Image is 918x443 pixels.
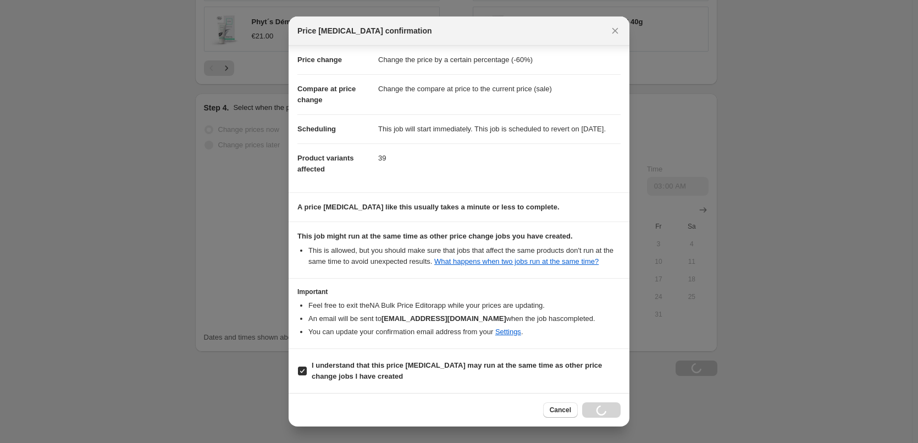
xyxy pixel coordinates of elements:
a: Settings [495,328,521,336]
b: This job might run at the same time as other price change jobs you have created. [297,232,573,240]
dd: Change the compare at price to the current price (sale) [378,74,621,103]
span: Compare at price change [297,85,356,104]
li: Feel free to exit the NA Bulk Price Editor app while your prices are updating. [308,300,621,311]
li: You can update your confirmation email address from your . [308,326,621,337]
dd: Change the price by a certain percentage (-60%) [378,46,621,74]
span: Price [MEDICAL_DATA] confirmation [297,25,432,36]
b: A price [MEDICAL_DATA] like this usually takes a minute or less to complete. [297,203,560,211]
span: Cancel [550,406,571,414]
dd: This job will start immediately. This job is scheduled to revert on [DATE]. [378,114,621,143]
span: Price change [297,56,342,64]
li: An email will be sent to when the job has completed . [308,313,621,324]
button: Cancel [543,402,578,418]
b: I understand that this price [MEDICAL_DATA] may run at the same time as other price change jobs I... [312,361,602,380]
span: Product variants affected [297,154,354,173]
h3: Important [297,287,621,296]
dd: 39 [378,143,621,173]
a: What happens when two jobs run at the same time? [434,257,599,265]
b: [EMAIL_ADDRESS][DOMAIN_NAME] [381,314,506,323]
li: This is allowed, but you should make sure that jobs that affect the same products don ' t run at ... [308,245,621,267]
span: Scheduling [297,125,336,133]
button: Close [607,23,623,38]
